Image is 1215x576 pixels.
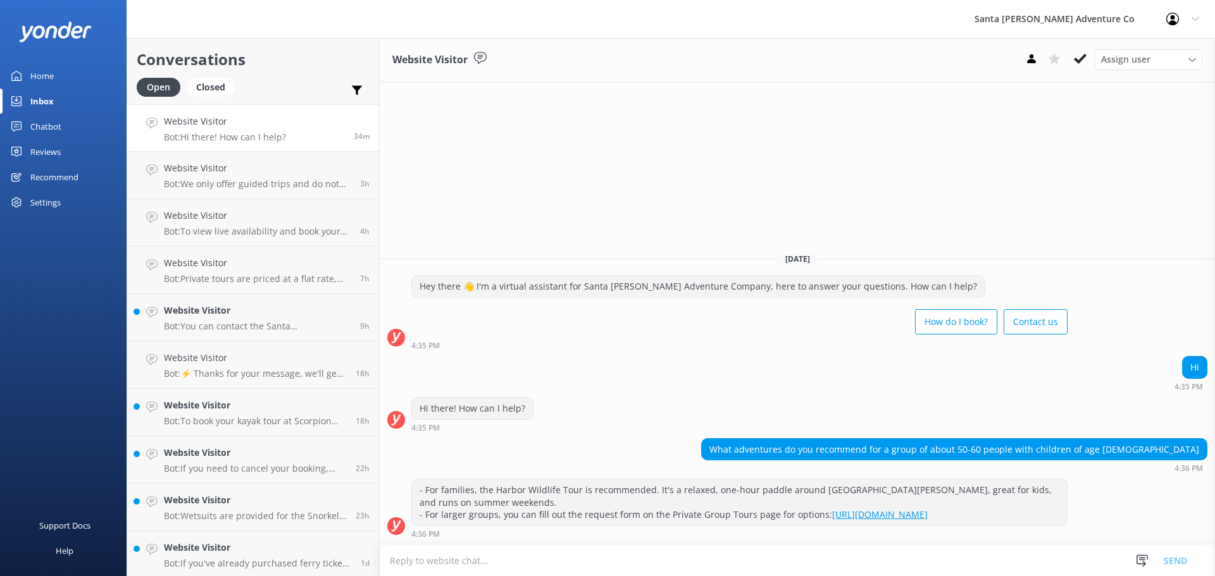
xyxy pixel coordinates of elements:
[164,321,351,332] p: Bot: You can contact the Santa [PERSON_NAME] Adventure Co. team at [PHONE_NUMBER], or by emailing...
[164,351,346,365] h4: Website Visitor
[361,558,370,568] span: Aug 27 2025 02:53pm (UTC -07:00) America/Tijuana
[30,164,78,190] div: Recommend
[412,398,533,419] div: Hi there! How can I help?
[1095,49,1202,70] div: Assign User
[832,508,928,520] a: [URL][DOMAIN_NAME]
[30,63,54,89] div: Home
[412,276,985,297] div: Hey there 👋 I'm a virtual assistant for Santa [PERSON_NAME] Adventure Company, here to answer you...
[411,529,1068,538] div: Aug 28 2025 04:36pm (UTC -07:00) America/Tijuana
[127,484,379,531] a: Website VisitorBot:Wetsuits are provided for the Snorkel & Kayak Tour, so you do not need to brin...
[30,114,61,139] div: Chatbot
[127,247,379,294] a: Website VisitorBot:Private tours are priced at a flat rate, not a per person rate, up to the maxi...
[187,80,241,94] a: Closed
[187,78,235,97] div: Closed
[360,178,370,189] span: Aug 28 2025 01:31pm (UTC -07:00) America/Tijuana
[30,139,61,164] div: Reviews
[164,303,351,317] h4: Website Visitor
[30,89,54,114] div: Inbox
[354,131,370,142] span: Aug 28 2025 04:35pm (UTC -07:00) America/Tijuana
[137,47,370,71] h2: Conversations
[392,52,468,68] h3: Website Visitor
[39,513,90,538] div: Support Docs
[702,439,1207,460] div: What adventures do you recommend for a group of about 50-60 people with children of age [DEMOGRAP...
[164,541,351,555] h4: Website Visitor
[164,226,351,237] p: Bot: To view live availability and book your Santa [PERSON_NAME] Adventure tour, click [URL][DOMA...
[411,423,533,432] div: Aug 28 2025 04:35pm (UTC -07:00) America/Tijuana
[164,114,286,128] h4: Website Visitor
[356,510,370,521] span: Aug 27 2025 05:55pm (UTC -07:00) America/Tijuana
[164,415,346,427] p: Bot: To book your kayak tour at Scorpion Anchorage, you can view live availability and make your ...
[164,273,351,285] p: Bot: Private tours are priced at a flat rate, not a per person rate, up to the maximum group size...
[164,510,346,522] p: Bot: Wetsuits are provided for the Snorkel & Kayak Tour, so you do not need to bring your own.
[137,78,180,97] div: Open
[127,294,379,341] a: Website VisitorBot:You can contact the Santa [PERSON_NAME] Adventure Co. team at [PHONE_NUMBER], ...
[1004,309,1068,334] button: Contact us
[137,80,187,94] a: Open
[411,342,440,350] strong: 4:35 PM
[1174,383,1203,391] strong: 4:35 PM
[30,190,61,215] div: Settings
[356,463,370,474] span: Aug 27 2025 06:57pm (UTC -07:00) America/Tijuana
[411,424,440,432] strong: 4:35 PM
[127,199,379,247] a: Website VisitorBot:To view live availability and book your Santa [PERSON_NAME] Adventure tour, cl...
[127,104,379,152] a: Website VisitorBot:Hi there! How can I help?34m
[164,398,346,412] h4: Website Visitor
[915,309,997,334] button: How do I book?
[164,256,351,270] h4: Website Visitor
[56,538,73,563] div: Help
[360,321,370,331] span: Aug 28 2025 08:09am (UTC -07:00) America/Tijuana
[360,226,370,236] span: Aug 28 2025 12:24pm (UTC -07:00) America/Tijuana
[411,530,440,538] strong: 4:36 PM
[164,209,351,223] h4: Website Visitor
[1174,465,1203,472] strong: 4:36 PM
[164,446,346,460] h4: Website Visitor
[411,341,1068,350] div: Aug 28 2025 04:35pm (UTC -07:00) America/Tijuana
[127,152,379,199] a: Website VisitorBot:We only offer guided trips and do not rent equipment. For specific details abo...
[360,273,370,284] span: Aug 28 2025 09:18am (UTC -07:00) America/Tijuana
[127,389,379,436] a: Website VisitorBot:To book your kayak tour at Scorpion Anchorage, you can view live availability ...
[164,132,286,143] p: Bot: Hi there! How can I help?
[164,558,351,569] p: Bot: If you've already purchased ferry tickets to [GEOGRAPHIC_DATA] through Island Packers, you c...
[164,368,346,379] p: Bot: ⚡ Thanks for your message, we'll get back to you as soon as we can. You're also welcome to k...
[356,368,370,379] span: Aug 27 2025 11:02pm (UTC -07:00) America/Tijuana
[356,415,370,426] span: Aug 27 2025 10:40pm (UTC -07:00) America/Tijuana
[701,463,1207,472] div: Aug 28 2025 04:36pm (UTC -07:00) America/Tijuana
[778,254,818,264] span: [DATE]
[127,341,379,389] a: Website VisitorBot:⚡ Thanks for your message, we'll get back to you as soon as we can. You're als...
[164,178,351,190] p: Bot: We only offer guided trips and do not rent equipment. For specific details about what is inc...
[1183,357,1207,378] div: Hi
[164,463,346,474] p: Bot: If you need to cancel your booking, please contact the Santa [PERSON_NAME] Adventure Co. tea...
[127,436,379,484] a: Website VisitorBot:If you need to cancel your booking, please contact the Santa [PERSON_NAME] Adv...
[412,479,1067,525] div: - For families, the Harbor Wildlife Tour is recommended. It's a relaxed, one-hour paddle around [...
[1174,382,1207,391] div: Aug 28 2025 04:35pm (UTC -07:00) America/Tijuana
[164,493,346,507] h4: Website Visitor
[164,161,351,175] h4: Website Visitor
[19,21,92,42] img: yonder-white-logo.png
[1101,52,1150,66] span: Assign user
